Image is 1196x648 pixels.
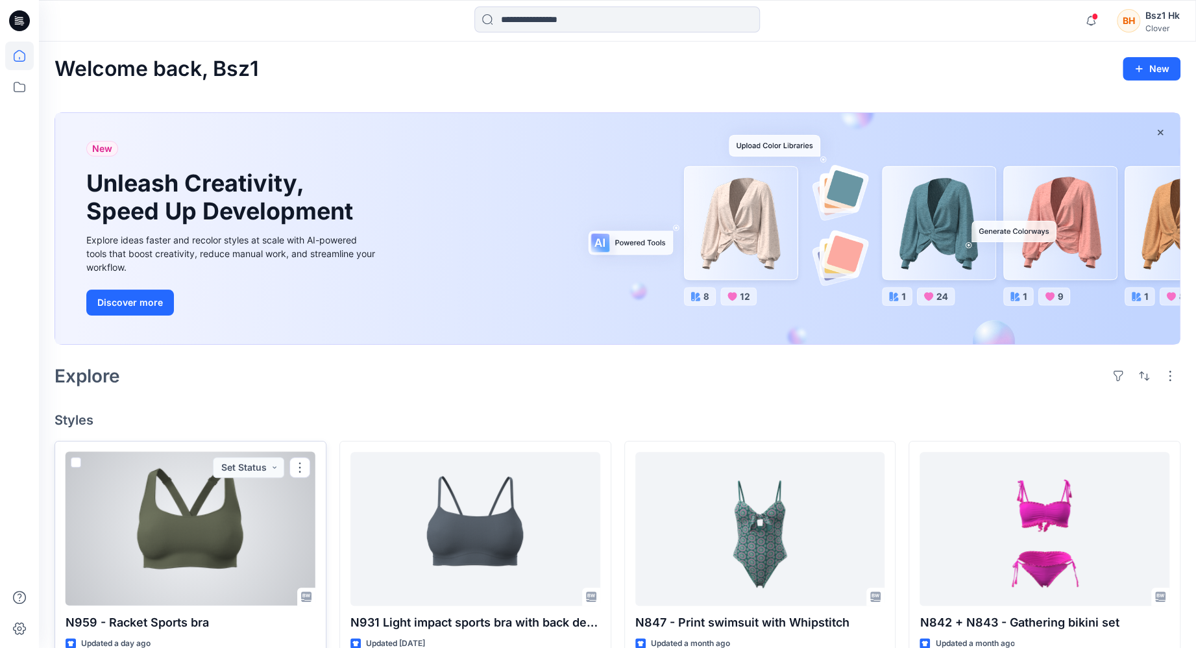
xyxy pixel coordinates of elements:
h1: Unleash Creativity, Speed Up Development [86,169,359,225]
div: BH [1117,9,1140,32]
a: N842 + N843 - Gathering bikini set [920,452,1169,606]
h4: Styles [55,412,1180,428]
a: N847 - Print swimsuit with Whipstitch [635,452,885,606]
p: N959 - Racket Sports bra [66,614,315,632]
h2: Explore [55,366,120,386]
div: Bsz1 Hk [1145,8,1180,23]
p: N931 Light impact sports bra with back design [350,614,600,632]
h2: Welcome back, Bsz1 [55,57,259,81]
div: Explore ideas faster and recolor styles at scale with AI-powered tools that boost creativity, red... [86,233,378,274]
button: Discover more [86,290,174,316]
span: New [92,141,112,156]
a: Discover more [86,290,378,316]
div: Clover [1145,23,1180,33]
button: New [1123,57,1180,81]
a: N931 Light impact sports bra with back design [350,452,600,606]
p: N847 - Print swimsuit with Whipstitch [635,614,885,632]
a: N959 - Racket Sports bra [66,452,315,606]
p: N842 + N843 - Gathering bikini set [920,614,1169,632]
